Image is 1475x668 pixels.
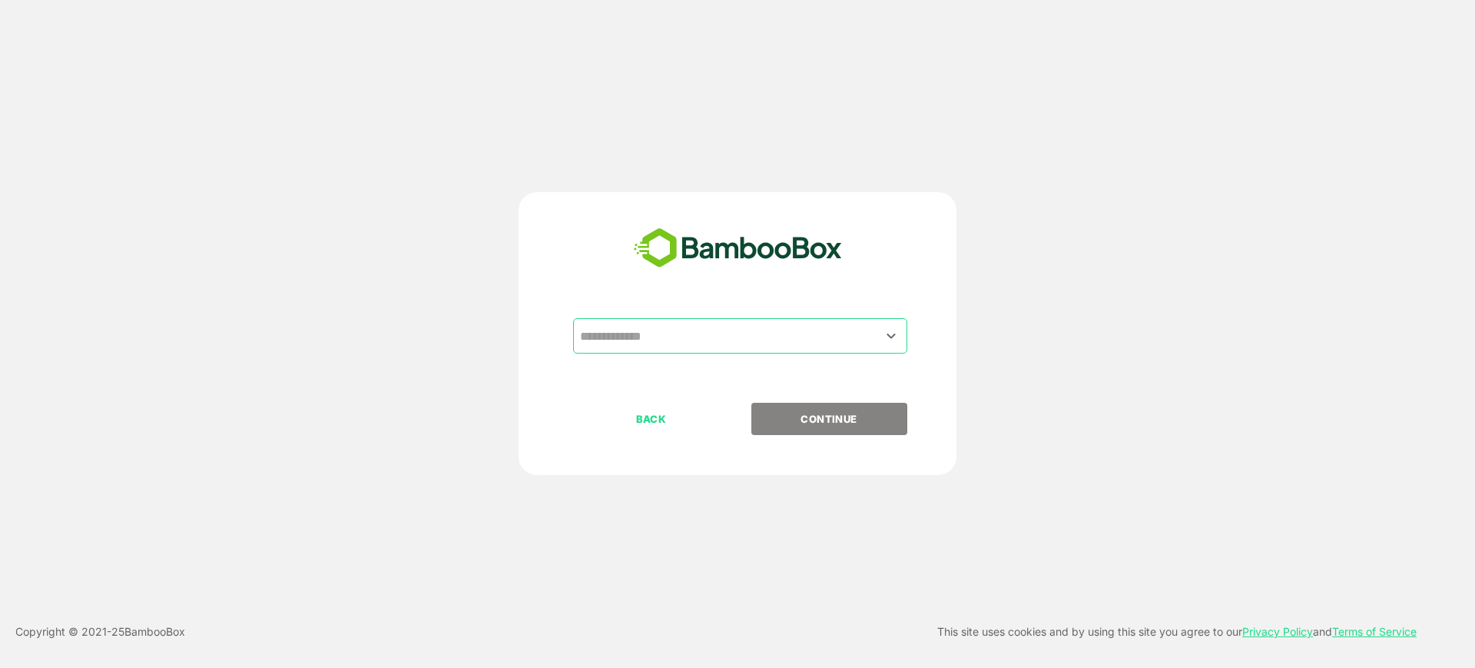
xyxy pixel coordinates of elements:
p: Copyright © 2021- 25 BambooBox [15,623,185,641]
button: Open [881,325,902,346]
a: Privacy Policy [1242,625,1313,638]
button: CONTINUE [751,403,907,435]
p: CONTINUE [752,410,906,427]
button: BACK [573,403,729,435]
img: bamboobox [625,223,850,274]
p: BACK [575,410,728,427]
p: This site uses cookies and by using this site you agree to our and [937,623,1417,641]
a: Terms of Service [1332,625,1417,638]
